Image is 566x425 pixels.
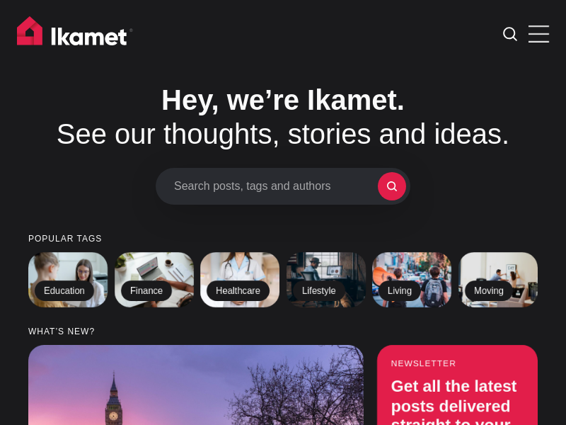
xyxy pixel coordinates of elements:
img: Ikamet home [17,16,133,52]
h2: Finance [121,280,172,302]
small: Popular tags [28,234,538,244]
a: Finance [115,252,194,307]
span: Hey, we’re Ikamet. [161,84,405,115]
a: Living [372,252,451,307]
small: Newsletter [391,359,524,368]
h2: Living [379,280,421,302]
h2: Moving [465,280,513,302]
h2: Education [35,280,94,302]
h1: See our thoughts, stories and ideas. [28,83,538,151]
small: What’s new? [28,327,538,336]
a: Lifestyle [287,252,366,307]
a: Moving [458,252,538,307]
a: Education [28,252,108,307]
a: Healthcare [200,252,279,307]
h2: Lifestyle [293,280,345,302]
h2: Healthcare [207,280,270,302]
span: Search posts, tags and authors [174,179,378,193]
